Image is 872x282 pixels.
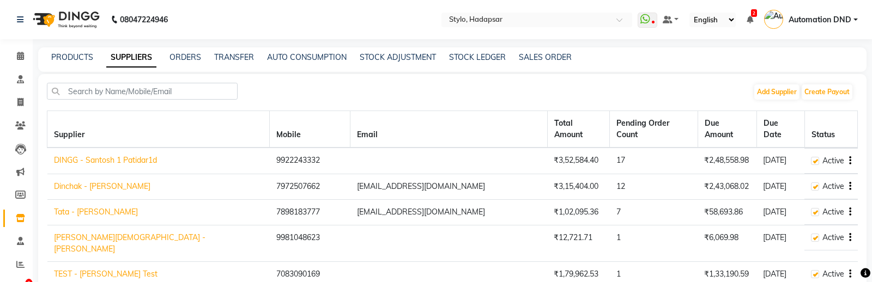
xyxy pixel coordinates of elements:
[54,232,205,254] a: [PERSON_NAME][DEMOGRAPHIC_DATA] - [PERSON_NAME]
[54,181,150,191] a: Dinchak - [PERSON_NAME]
[120,4,168,35] b: 08047224946
[698,174,756,199] td: ₹2,43,068.02
[106,48,156,68] a: SUPPLIERS
[756,148,804,174] td: [DATE]
[756,199,804,225] td: [DATE]
[610,199,698,225] td: 7
[169,52,201,62] a: ORDERS
[270,199,350,225] td: 7898183777
[28,4,102,35] img: logo
[47,111,270,148] th: Supplier
[756,174,804,199] td: [DATE]
[54,207,138,217] a: Tata - [PERSON_NAME]
[610,225,698,261] td: 1
[751,9,757,17] span: 2
[547,148,610,174] td: ₹3,52,584.40
[350,199,548,225] td: [EMAIL_ADDRESS][DOMAIN_NAME]
[698,148,756,174] td: ₹2,48,558.98
[267,52,347,62] a: AUTO CONSUMPTION
[822,181,844,192] span: Active
[54,155,157,165] a: DINGG - Santosh 1 Patidar1d
[610,111,698,148] th: Pending Order Count
[747,15,753,24] a: 2
[698,199,756,225] td: ₹58,693.86
[547,199,610,225] td: ₹1,02,095.36
[350,174,548,199] td: [EMAIL_ADDRESS][DOMAIN_NAME]
[47,83,238,100] input: Search by Name/Mobile/Email
[822,232,844,243] span: Active
[547,225,610,261] td: ₹12,721.71
[804,111,857,148] th: Status
[802,84,852,100] button: Create Payout
[547,111,610,148] th: Total Amount
[54,269,158,279] a: TEST - [PERSON_NAME] Test
[214,52,254,62] a: TRANSFER
[789,14,851,26] span: Automation DND
[270,111,350,148] th: Mobile
[610,174,698,199] td: 12
[519,52,572,62] a: SALES ORDER
[764,10,783,29] img: Automation DND
[754,84,800,100] button: Add Supplier
[610,148,698,174] td: 17
[547,174,610,199] td: ₹3,15,404.00
[756,225,804,261] td: [DATE]
[698,111,756,148] th: Due Amount
[51,52,93,62] a: PRODUCTS
[360,52,436,62] a: STOCK ADJUSTMENT
[698,225,756,261] td: ₹6,069.98
[822,268,844,280] span: Active
[270,174,350,199] td: 7972507662
[822,206,844,218] span: Active
[756,111,804,148] th: Due Date
[449,52,506,62] a: STOCK LEDGER
[270,148,350,174] td: 9922243332
[822,155,844,167] span: Active
[350,111,548,148] th: Email
[270,225,350,261] td: 9981048623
